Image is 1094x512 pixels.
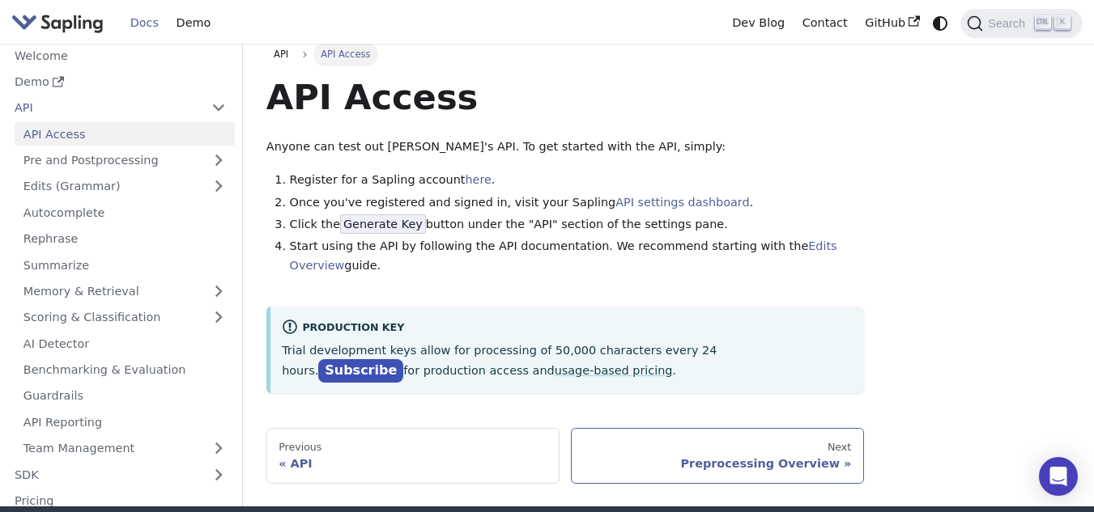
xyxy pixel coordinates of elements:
[202,96,235,120] button: Collapse sidebar category 'API'
[960,9,1082,38] button: Search (Ctrl+K)
[121,11,168,36] a: Docs
[6,463,202,487] a: SDK
[583,456,851,471] div: Preprocessing Overview
[266,138,864,157] p: Anyone can test out [PERSON_NAME]'s API. To get started with the API, simply:
[282,341,852,382] p: Trial development keys allow for processing of 50,000 characters every 24 hours. for production a...
[15,123,235,146] a: API Access
[6,70,235,94] a: Demo
[266,428,864,483] nav: Docs pages
[11,11,109,35] a: Sapling.ai
[15,332,235,356] a: AI Detector
[266,43,864,66] nav: Breadcrumbs
[555,364,673,377] a: usage-based pricing
[266,43,296,66] a: API
[313,43,378,66] span: API Access
[15,437,235,460] a: Team Management
[279,441,547,454] div: Previous
[1054,15,1071,30] kbd: K
[340,214,426,234] span: Generate Key
[290,237,864,276] li: Start using the API by following the API documentation. We recommend starting with the guide.
[15,149,235,172] a: Pre and Postprocessing
[856,11,928,36] a: GitHub
[6,44,235,68] a: Welcome
[723,11,793,36] a: Dev Blog
[571,428,864,483] a: NextPreprocessing Overview
[318,359,403,383] a: Subscribe
[274,49,288,60] span: API
[615,196,749,209] a: API settings dashboard
[15,254,235,277] a: Summarize
[6,96,202,120] a: API
[983,17,1035,30] span: Search
[15,175,235,198] a: Edits (Grammar)
[202,463,235,487] button: Expand sidebar category 'SDK'
[15,411,235,434] a: API Reporting
[282,319,852,338] div: Production Key
[290,171,864,190] li: Register for a Sapling account .
[266,75,864,119] h1: API Access
[15,280,235,303] a: Memory & Retrieval
[465,173,491,186] a: here
[15,358,235,382] a: Benchmarking & Evaluation
[1039,457,1078,496] div: Open Intercom Messenger
[266,428,560,483] a: PreviousAPI
[15,306,235,329] a: Scoring & Classification
[15,384,235,408] a: Guardrails
[11,11,104,35] img: Sapling.ai
[794,11,857,36] a: Contact
[290,215,864,235] li: Click the button under the "API" section of the settings pane.
[15,227,235,251] a: Rephrase
[929,11,952,35] button: Switch between dark and light mode (currently system mode)
[290,193,864,213] li: Once you've registered and signed in, visit your Sapling .
[168,11,219,36] a: Demo
[583,441,851,454] div: Next
[15,201,235,225] a: Autocomplete
[279,456,547,471] div: API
